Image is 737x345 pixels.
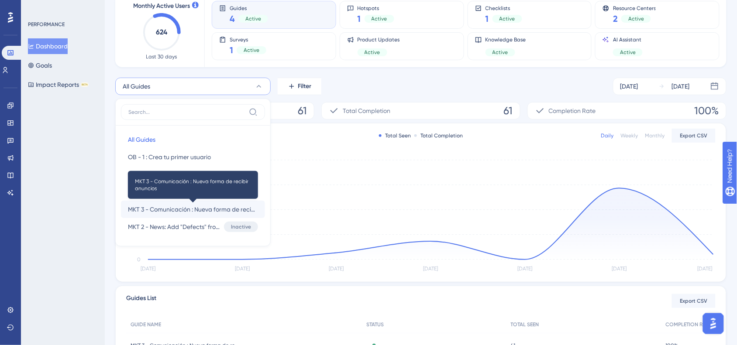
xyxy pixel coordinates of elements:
[28,58,52,73] button: Goals
[613,36,643,43] span: AI Assistant
[329,266,344,272] tspan: [DATE]
[620,49,636,56] span: Active
[549,106,596,116] span: Completion Rate
[672,81,690,92] div: [DATE]
[128,134,155,145] span: All Guides
[235,266,250,272] tspan: [DATE]
[133,1,190,11] span: Monthly Active Users
[424,266,438,272] tspan: [DATE]
[131,321,161,328] span: GUIDE NAME
[298,104,307,118] span: 61
[28,77,89,92] button: Impact ReportsBETA
[126,293,156,309] span: Guides List
[601,132,614,139] div: Daily
[504,104,513,118] span: 61
[697,266,712,272] tspan: [DATE]
[128,109,245,116] input: Search...
[156,28,168,36] text: 624
[366,321,384,328] span: STATUS
[146,53,177,60] span: Last 30 days
[372,15,387,22] span: Active
[245,15,261,22] span: Active
[621,132,638,139] div: Weekly
[28,21,65,28] div: PERFORMANCE
[298,81,312,92] span: Filter
[499,15,515,22] span: Active
[666,321,711,328] span: COMPLETION RATE
[28,38,68,54] button: Dashboard
[230,36,266,42] span: Surveys
[672,129,716,143] button: Export CSV
[695,104,719,118] span: 100%
[511,321,539,328] span: TOTAL SEEN
[123,81,150,92] span: All Guides
[358,13,361,25] span: 1
[230,13,235,25] span: 4
[343,106,390,116] span: Total Completion
[121,131,265,148] button: All Guides
[128,222,220,232] span: MKT 2 - News: Add "Defects" from real Time (Tablet View)
[128,169,258,180] span: MKT 1 - "Defectos" en el apartado de tiempo real (tablet)
[81,82,89,87] div: BETA
[486,13,489,25] span: 1
[680,132,708,139] span: Export CSV
[137,256,141,263] tspan: 0
[358,36,400,43] span: Product Updates
[121,148,265,166] button: OB - 1 : Crea tu primer usuario
[141,266,155,272] tspan: [DATE]
[121,218,265,236] button: MKT 2 - News: Add "Defects" from real Time (Tablet View)Inactive
[21,2,55,13] span: Need Help?
[244,47,259,54] span: Active
[517,266,532,272] tspan: [DATE]
[115,78,271,95] button: All Guides
[230,5,268,11] span: Guides
[414,132,463,139] div: Total Completion
[620,81,638,92] div: [DATE]
[628,15,644,22] span: Active
[231,223,251,230] span: Inactive
[700,311,727,337] iframe: UserGuiding AI Assistant Launcher
[278,78,321,95] button: Filter
[230,44,233,56] span: 1
[128,152,211,162] span: OB - 1 : Crea tu primer usuario
[672,294,716,308] button: Export CSV
[121,201,265,218] button: MKT 3 - Comunicación : Nueva forma de recibir anunciosMKT 3 - Comunicación : Nueva forma de recib...
[128,204,258,215] span: MKT 3 - Comunicación : Nueva forma de recibir anuncios
[645,132,665,139] div: Monthly
[612,266,627,272] tspan: [DATE]
[358,5,394,11] span: Hotspots
[492,49,508,56] span: Active
[121,183,265,201] button: MTK 4 - Update: A new way to share updates
[135,178,251,192] span: MKT 3 - Comunicación : Nueva forma de recibir anuncios
[680,297,708,304] span: Export CSV
[486,5,522,11] span: Checklists
[379,132,411,139] div: Total Seen
[613,13,618,25] span: 2
[365,49,380,56] span: Active
[613,5,656,11] span: Resource Centers
[486,36,526,43] span: Knowledge Base
[121,166,265,183] button: MKT 1 - "Defectos" en el apartado de tiempo real (tablet)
